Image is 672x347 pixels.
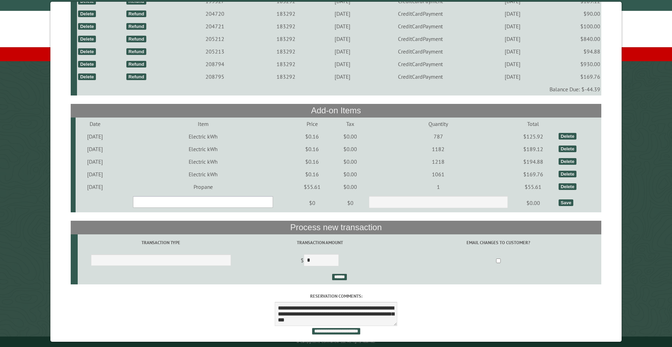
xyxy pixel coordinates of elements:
[364,70,477,83] td: CreditCardPayment
[333,143,367,155] td: $0.00
[115,155,291,168] td: Electric kWh
[79,239,243,246] label: Transaction Type
[126,61,146,68] div: Refund
[126,48,146,55] div: Refund
[364,58,477,70] td: CreditCardPayment
[509,155,558,168] td: $194.88
[333,130,367,143] td: $0.00
[296,339,376,344] small: © Campground Commander LLC. All rights reserved.
[78,36,96,42] div: Delete
[509,143,558,155] td: $189.12
[71,221,602,234] th: Process new transaction
[251,20,321,33] td: 183292
[367,143,509,155] td: 1182
[321,45,364,58] td: [DATE]
[178,20,251,33] td: 204721
[367,130,509,143] td: 787
[251,7,321,20] td: 183292
[76,155,115,168] td: [DATE]
[115,180,291,193] td: Propane
[291,155,333,168] td: $0.16
[333,168,367,180] td: $0.00
[251,70,321,83] td: 183292
[397,239,600,246] label: Email changes to customer?
[76,180,115,193] td: [DATE]
[367,168,509,180] td: 1061
[251,33,321,45] td: 183292
[559,199,573,206] div: Save
[477,20,548,33] td: [DATE]
[548,58,601,70] td: $930.00
[509,168,558,180] td: $169.76
[333,180,367,193] td: $0.00
[477,7,548,20] td: [DATE]
[291,193,333,213] td: $0
[178,58,251,70] td: 208794
[291,168,333,180] td: $0.16
[509,180,558,193] td: $55.61
[333,155,367,168] td: $0.00
[78,73,96,80] div: Delete
[548,33,601,45] td: $840.00
[509,118,558,130] td: Total
[559,133,576,140] div: Delete
[76,143,115,155] td: [DATE]
[178,7,251,20] td: 204720
[364,7,477,20] td: CreditCardPayment
[367,155,509,168] td: 1218
[291,143,333,155] td: $0.16
[367,180,509,193] td: 1
[78,23,96,30] div: Delete
[321,20,364,33] td: [DATE]
[251,58,321,70] td: 183292
[321,33,364,45] td: [DATE]
[291,130,333,143] td: $0.16
[76,118,115,130] td: Date
[76,168,115,180] td: [DATE]
[126,36,146,42] div: Refund
[548,7,601,20] td: $90.00
[509,193,558,213] td: $0.00
[559,183,576,190] div: Delete
[364,20,477,33] td: CreditCardPayment
[126,73,146,80] div: Refund
[78,48,96,55] div: Delete
[367,118,509,130] td: Quantity
[178,45,251,58] td: 205213
[548,45,601,58] td: $94.88
[115,168,291,180] td: Electric kWh
[364,45,477,58] td: CreditCardPayment
[548,70,601,83] td: $169.76
[321,58,364,70] td: [DATE]
[126,10,146,17] div: Refund
[251,45,321,58] td: 183292
[509,130,558,143] td: $125.92
[364,33,477,45] td: CreditCardPayment
[333,118,367,130] td: Tax
[178,33,251,45] td: 205212
[71,293,602,299] label: Reservation comments:
[115,143,291,155] td: Electric kWh
[477,45,548,58] td: [DATE]
[291,118,333,130] td: Price
[477,33,548,45] td: [DATE]
[78,61,96,68] div: Delete
[78,10,96,17] div: Delete
[477,58,548,70] td: [DATE]
[115,118,291,130] td: Item
[559,146,576,152] div: Delete
[244,251,395,271] td: $
[559,171,576,177] div: Delete
[291,180,333,193] td: $55.61
[548,20,601,33] td: $100.00
[245,239,394,246] label: Transaction Amount
[477,70,548,83] td: [DATE]
[333,193,367,213] td: $0
[76,130,115,143] td: [DATE]
[321,70,364,83] td: [DATE]
[71,104,602,117] th: Add-on Items
[77,83,601,95] td: Balance Due: $-44.39
[178,70,251,83] td: 208795
[321,7,364,20] td: [DATE]
[115,130,291,143] td: Electric kWh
